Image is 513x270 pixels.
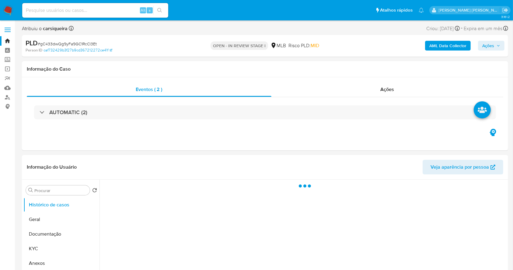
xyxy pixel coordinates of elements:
[464,25,502,32] span: Expira em um mês
[26,47,42,53] b: Person ID
[288,42,319,49] span: Risco PLD:
[141,7,145,13] span: Alt
[49,109,87,116] h3: AUTOMATIC (2)
[461,24,462,33] span: -
[439,7,500,13] p: carla.siqueira@mercadolivre.com
[502,7,508,13] a: Sair
[482,41,494,51] span: Ações
[23,241,99,256] button: KYC
[136,86,162,93] span: Eventos ( 2 )
[23,212,99,227] button: Geral
[34,105,496,119] div: AUTOMATIC (2)
[211,41,268,50] p: OPEN - IN REVIEW STAGE I
[149,7,151,13] span: s
[27,164,77,170] h1: Informação do Usuário
[38,41,97,47] span: # gC433dwQg9yFa9GC1RcCl3Et
[419,8,424,13] a: Notificações
[92,188,97,195] button: Retornar ao pedido padrão
[423,160,503,174] button: Veja aparência por pessoa
[380,7,413,13] span: Atalhos rápidos
[426,24,460,33] div: Criou: [DATE]
[381,86,394,93] span: Ações
[431,160,489,174] span: Veja aparência por pessoa
[478,41,504,51] button: Ações
[429,41,466,51] b: AML Data Collector
[153,6,166,15] button: search-icon
[28,188,33,193] button: Procurar
[22,6,168,14] input: Pesquise usuários ou casos...
[44,47,112,53] a: caf732429b3f27b9cd367212272ce41f
[311,42,319,49] span: MID
[42,25,68,32] b: carsiqueira
[26,38,38,48] b: PLD
[27,66,503,72] h1: Informação do Caso
[23,198,99,212] button: Histórico de casos
[34,188,87,193] input: Procurar
[23,227,99,241] button: Documentação
[22,25,68,32] span: Atribuiu o
[425,41,471,51] button: AML Data Collector
[270,42,286,49] div: MLB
